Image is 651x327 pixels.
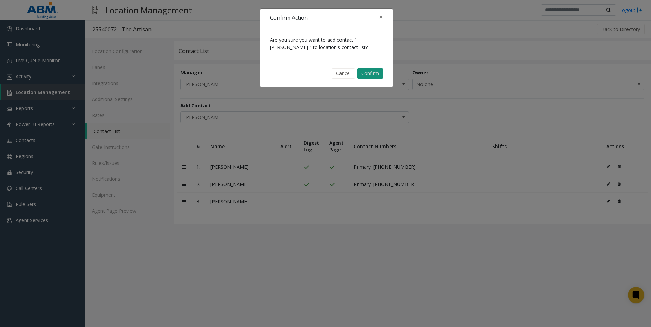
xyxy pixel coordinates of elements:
[270,14,308,22] h4: Confirm Action
[357,68,383,79] button: Confirm
[379,12,383,22] span: ×
[260,27,393,60] div: Are you sure you want to add contact "[PERSON_NAME] " to location's contact list?
[374,9,388,25] button: Close
[332,68,355,79] button: Cancel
